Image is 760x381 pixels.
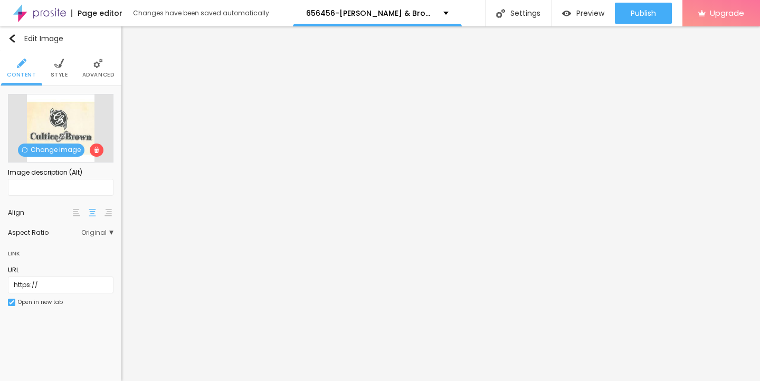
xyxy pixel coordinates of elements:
[8,168,113,177] div: Image description (Alt)
[8,247,20,259] div: Link
[93,59,103,68] img: Icone
[562,9,571,18] img: view-1.svg
[54,59,64,68] img: Icone
[576,9,604,17] span: Preview
[710,8,744,17] span: Upgrade
[82,72,115,78] span: Advanced
[552,3,615,24] button: Preview
[18,144,84,157] span: Change image
[8,34,63,43] div: Edit Image
[8,34,16,43] img: Icone
[71,9,122,17] div: Page editor
[7,72,36,78] span: Content
[9,300,14,305] img: Icone
[93,147,100,153] img: Icone
[104,209,112,216] img: paragraph-right-align.svg
[89,209,96,216] img: paragraph-center-align.svg
[8,265,113,275] div: URL
[8,230,81,236] div: Aspect Ratio
[306,9,435,17] p: 656456-[PERSON_NAME] & Brown
[8,209,71,216] div: Align
[8,241,113,260] div: Link
[631,9,656,17] span: Publish
[51,72,68,78] span: Style
[615,3,672,24] button: Publish
[81,230,113,236] span: Original
[22,147,28,153] img: Icone
[73,209,80,216] img: paragraph-left-align.svg
[17,59,26,68] img: Icone
[496,9,505,18] img: Icone
[18,300,63,305] div: Open in new tab
[133,10,269,16] div: Changes have been saved automatically
[121,26,760,381] iframe: Editor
